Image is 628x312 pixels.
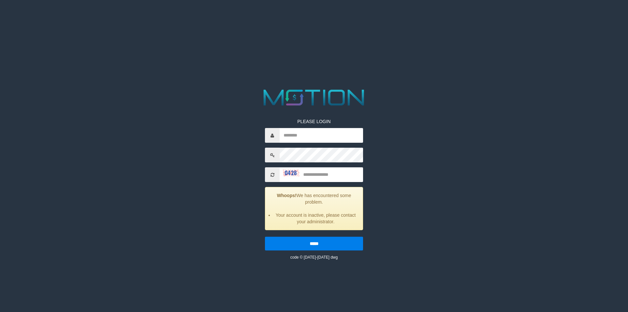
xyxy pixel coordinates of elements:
[259,87,369,108] img: MOTION_logo.png
[273,212,358,225] li: Your account is inactive, please contact your administrator.
[283,170,299,176] img: captcha
[277,193,297,198] strong: Whoops!
[265,118,363,125] p: PLEASE LOGIN
[290,255,338,260] small: code © [DATE]-[DATE] dwg
[265,187,363,230] div: We has encountered some problem.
